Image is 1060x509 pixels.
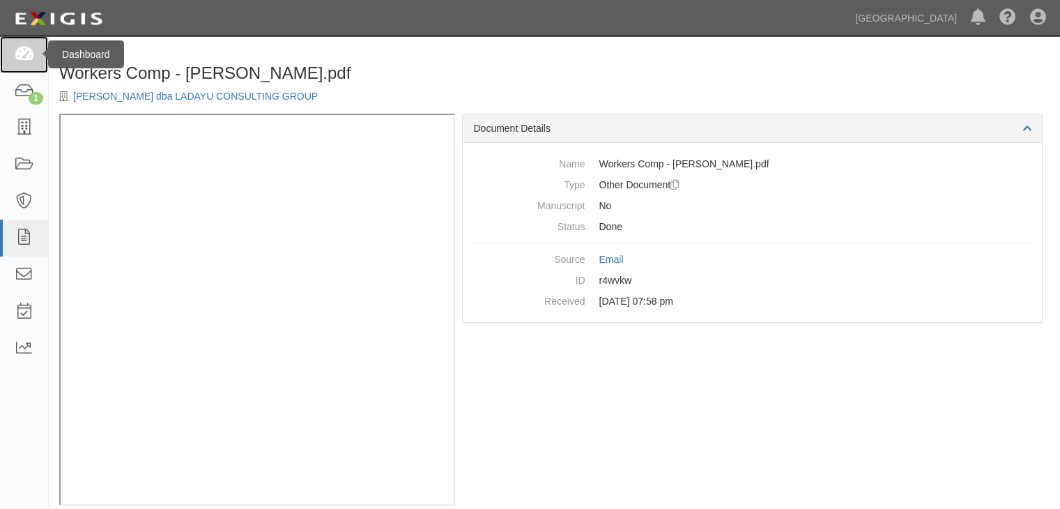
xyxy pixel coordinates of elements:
[59,64,544,82] h1: Workers Comp - [PERSON_NAME].pdf
[473,174,585,192] dt: Type
[59,52,544,64] div: Document
[29,92,43,105] div: 1
[473,270,1031,291] dd: r4wvkw
[473,270,585,287] dt: ID
[73,91,318,102] a: [PERSON_NAME] dba LADAYU CONSULTING GROUP
[473,195,1031,216] dd: No
[473,291,585,308] dt: Received
[473,216,1031,237] dd: Done
[473,174,1031,195] dd: Other Document
[599,254,623,265] a: Email
[463,114,1042,143] div: Document Details
[473,216,585,234] dt: Status
[473,153,585,171] dt: Name
[473,249,585,266] dt: Source
[670,181,679,190] i: Duplicate
[473,195,585,213] dt: Manuscript
[848,4,964,32] a: [GEOGRAPHIC_DATA]
[10,6,107,31] img: logo-5460c22ac91f19d4615b14bd174203de0afe785f0fc80cf4dbbc73dc1793850b.png
[473,291,1031,312] dd: [DATE] 07:58 pm
[999,10,1016,26] i: Help Center - Complianz
[473,153,1031,174] dd: Workers Comp - [PERSON_NAME].pdf
[48,40,124,68] div: Dashboard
